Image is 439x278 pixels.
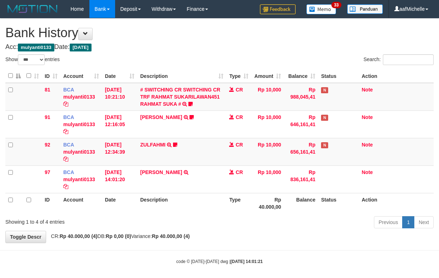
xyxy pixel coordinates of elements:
a: Toggle Descr [5,231,46,243]
div: Showing 1 to 4 of 4 entries [5,215,178,225]
td: [DATE] 14:01:20 [102,165,137,193]
span: 81 [45,87,50,93]
th: : activate to sort column descending [5,69,24,83]
span: mulyanti0133 [18,44,54,51]
img: MOTION_logo.png [5,4,60,14]
img: Feedback.jpg [260,4,296,14]
span: Has Note [321,142,328,148]
th: Action [359,69,434,83]
span: CR: DB: Variance: [48,233,190,239]
a: Copy mulyanti0133 to clipboard [63,156,68,162]
td: Rp 656,161,41 [284,138,318,165]
a: mulyanti0133 [63,149,95,155]
a: Copy mulyanti0133 to clipboard [63,129,68,134]
td: Rp 10,000 [251,110,284,138]
td: Rp 10,000 [251,83,284,111]
span: [DATE] [70,44,92,51]
span: BCA [63,87,74,93]
a: mulyanti0133 [63,121,95,127]
td: Rp 10,000 [251,165,284,193]
a: [PERSON_NAME] [140,169,182,175]
a: 1 [402,216,414,228]
a: Previous [374,216,403,228]
th: Rp 40.000,00 [251,193,284,213]
th: Status [318,193,359,213]
span: 92 [45,142,50,148]
th: Type: activate to sort column ascending [226,69,251,83]
th: : activate to sort column ascending [24,69,42,83]
th: Description: activate to sort column ascending [137,69,226,83]
input: Search: [383,54,434,65]
span: 97 [45,169,50,175]
th: Account [60,193,102,213]
a: Copy mulyanti0133 to clipboard [63,184,68,189]
a: mulyanti0133 [63,94,95,100]
a: mulyanti0133 [63,177,95,182]
th: Date: activate to sort column ascending [102,69,137,83]
th: Date [102,193,137,213]
th: ID: activate to sort column ascending [42,69,60,83]
a: Note [362,114,373,120]
span: CR [236,87,243,93]
td: [DATE] 10:21:10 [102,83,137,111]
td: Rp 10,000 [251,138,284,165]
th: ID [42,193,60,213]
a: Note [362,87,373,93]
a: ZULFAHMI [140,142,166,148]
strong: [DATE] 14:01:21 [231,259,263,264]
span: BCA [63,114,74,120]
h4: Acc: Date: [5,44,434,51]
img: panduan.png [347,4,383,14]
a: # SWITCHING CR SWITCHING CR TRF RAHMAT SUKARILAWAN451 RAHMAT SUKA # [140,87,220,107]
a: Next [414,216,434,228]
td: Rp 988,045,41 [284,83,318,111]
th: Action [359,193,434,213]
span: 33 [331,2,341,8]
a: Copy mulyanti0133 to clipboard [63,101,68,107]
h1: Bank History [5,26,434,40]
td: Rp 836,161,41 [284,165,318,193]
a: Note [362,142,373,148]
label: Show entries [5,54,60,65]
td: Rp 646,161,41 [284,110,318,138]
strong: Rp 40.000,00 (4) [60,233,98,239]
th: Account: activate to sort column ascending [60,69,102,83]
th: Description [137,193,226,213]
th: Amount: activate to sort column ascending [251,69,284,83]
small: code © [DATE]-[DATE] dwg | [176,259,263,264]
th: Balance [284,193,318,213]
select: Showentries [18,54,45,65]
label: Search: [364,54,434,65]
span: Has Note [321,115,328,121]
span: BCA [63,169,74,175]
td: [DATE] 12:16:05 [102,110,137,138]
th: Balance: activate to sort column ascending [284,69,318,83]
strong: Rp 0,00 (0) [106,233,131,239]
span: CR [236,142,243,148]
a: [PERSON_NAME] [140,114,182,120]
th: Type [226,193,251,213]
img: Button%20Memo.svg [306,4,336,14]
span: CR [236,114,243,120]
a: Note [362,169,373,175]
strong: Rp 40.000,00 (4) [152,233,190,239]
th: Status [318,69,359,83]
span: 91 [45,114,50,120]
span: Has Note [321,87,328,93]
span: CR [236,169,243,175]
span: BCA [63,142,74,148]
td: [DATE] 12:34:39 [102,138,137,165]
